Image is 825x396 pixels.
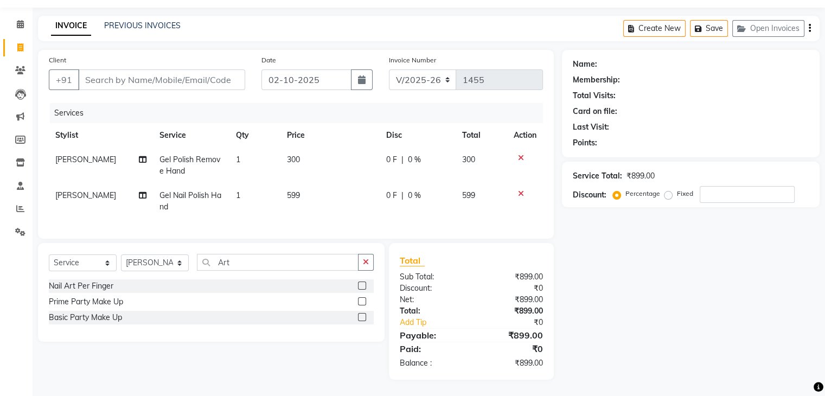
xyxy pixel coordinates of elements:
[401,154,404,165] span: |
[573,74,620,86] div: Membership:
[49,312,122,323] div: Basic Party Make Up
[287,155,300,164] span: 300
[690,20,728,37] button: Save
[408,190,421,201] span: 0 %
[261,55,276,65] label: Date
[462,155,475,164] span: 300
[408,154,421,165] span: 0 %
[51,16,91,36] a: INVOICE
[392,305,471,317] div: Total:
[49,280,113,292] div: Nail Art Per Finger
[380,123,456,148] th: Disc
[49,55,66,65] label: Client
[471,271,551,283] div: ₹899.00
[159,155,220,176] span: Gel Polish Remove Hand
[386,190,397,201] span: 0 F
[389,55,436,65] label: Invoice Number
[677,189,693,199] label: Fixed
[280,123,380,148] th: Price
[229,123,280,148] th: Qty
[462,190,475,200] span: 599
[471,357,551,369] div: ₹899.00
[236,155,240,164] span: 1
[236,190,240,200] span: 1
[392,317,484,328] a: Add Tip
[573,137,597,149] div: Points:
[456,123,507,148] th: Total
[55,155,116,164] span: [PERSON_NAME]
[471,294,551,305] div: ₹899.00
[484,317,551,328] div: ₹0
[49,296,123,308] div: Prime Party Make Up
[159,190,221,212] span: Gel Nail Polish Hand
[471,342,551,355] div: ₹0
[49,123,153,148] th: Stylist
[392,329,471,342] div: Payable:
[732,20,804,37] button: Open Invoices
[623,20,686,37] button: Create New
[573,170,622,182] div: Service Total:
[50,103,551,123] div: Services
[471,283,551,294] div: ₹0
[471,329,551,342] div: ₹899.00
[392,271,471,283] div: Sub Total:
[471,305,551,317] div: ₹899.00
[625,189,660,199] label: Percentage
[400,255,425,266] span: Total
[626,170,655,182] div: ₹899.00
[104,21,181,30] a: PREVIOUS INVOICES
[392,342,471,355] div: Paid:
[78,69,245,90] input: Search by Name/Mobile/Email/Code
[392,357,471,369] div: Balance :
[197,254,359,271] input: Search or Scan
[573,106,617,117] div: Card on file:
[573,189,606,201] div: Discount:
[573,59,597,70] div: Name:
[386,154,397,165] span: 0 F
[55,190,116,200] span: [PERSON_NAME]
[153,123,229,148] th: Service
[573,122,609,133] div: Last Visit:
[401,190,404,201] span: |
[392,283,471,294] div: Discount:
[287,190,300,200] span: 599
[392,294,471,305] div: Net:
[573,90,616,101] div: Total Visits:
[49,69,79,90] button: +91
[507,123,543,148] th: Action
